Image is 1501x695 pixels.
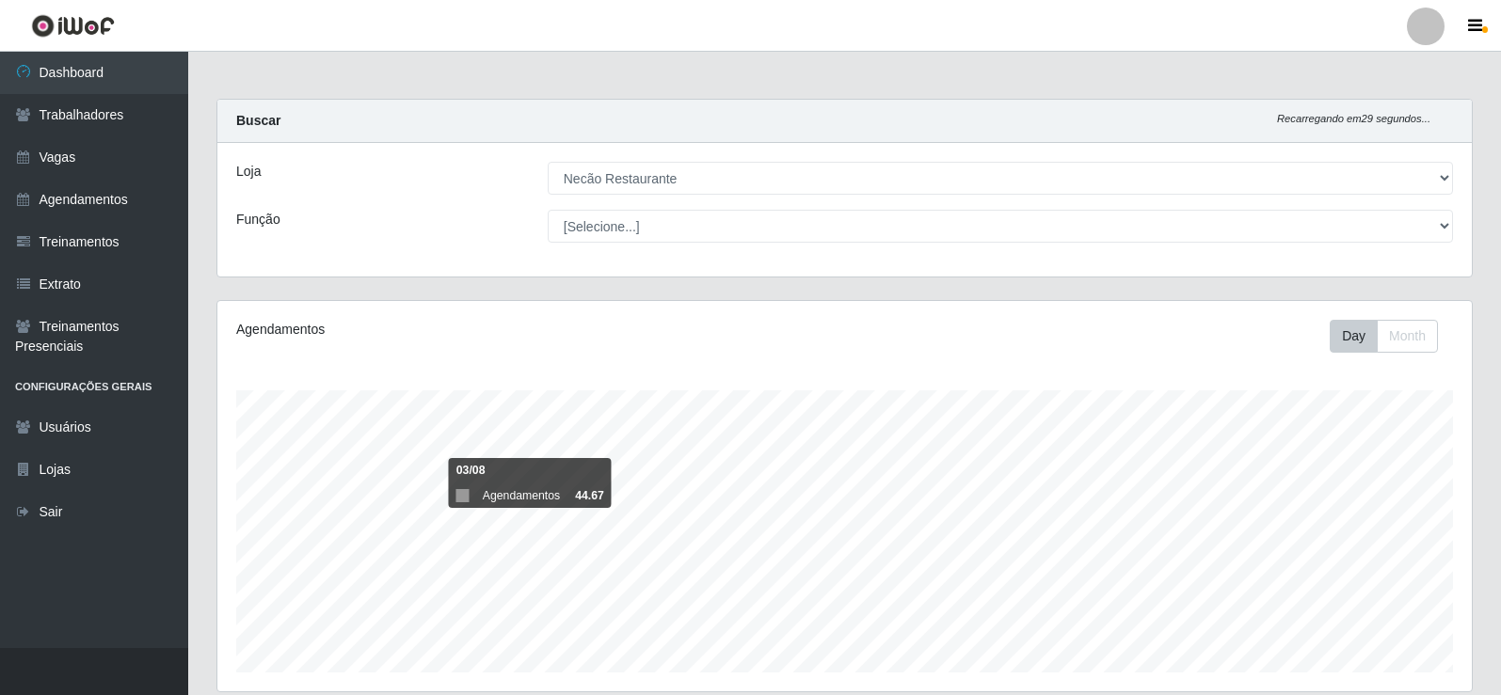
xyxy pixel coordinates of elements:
label: Função [236,210,280,229]
i: Recarregando em 29 segundos... [1277,113,1430,124]
img: CoreUI Logo [31,14,115,38]
strong: Buscar [236,113,280,128]
div: Agendamentos [236,320,727,340]
div: Toolbar with button groups [1330,320,1453,353]
button: Month [1377,320,1438,353]
button: Day [1330,320,1378,353]
label: Loja [236,162,261,182]
div: First group [1330,320,1438,353]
